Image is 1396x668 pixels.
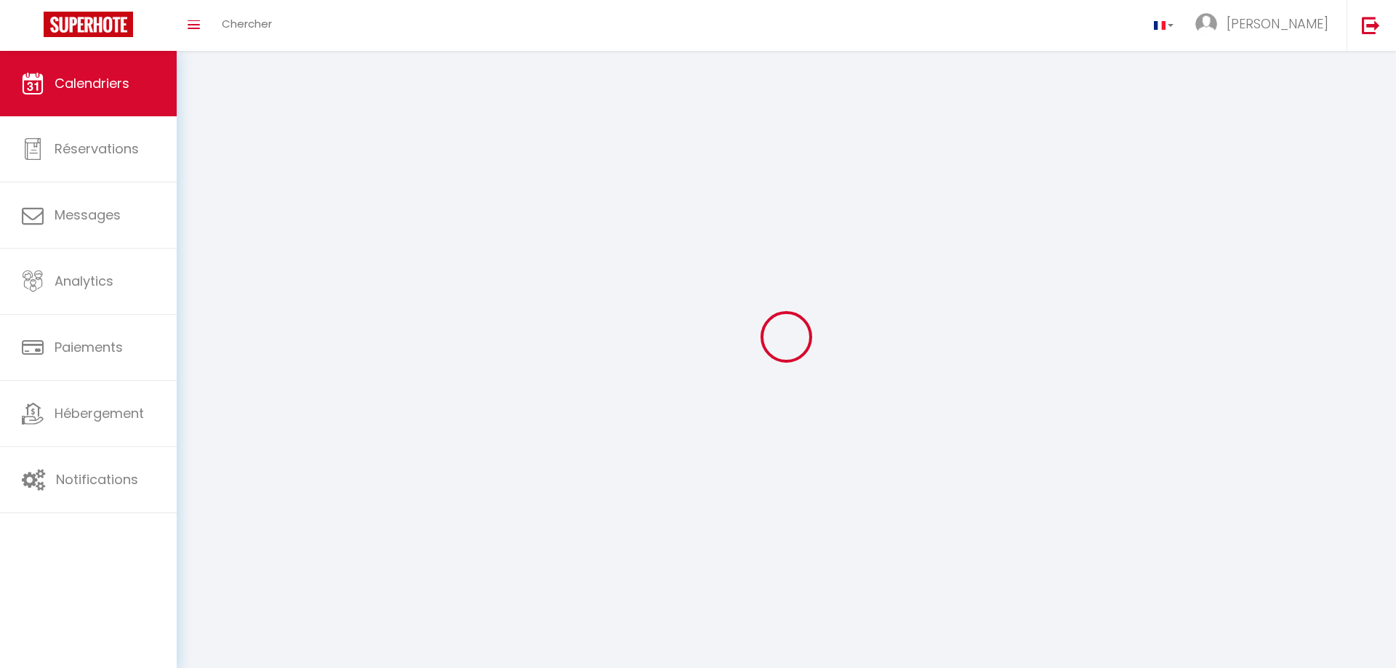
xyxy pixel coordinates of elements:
span: Messages [55,206,121,224]
span: Chercher [222,16,272,31]
img: logout [1362,16,1380,34]
span: Notifications [56,470,138,488]
img: Super Booking [44,12,133,37]
span: Hébergement [55,404,144,422]
span: [PERSON_NAME] [1227,15,1328,33]
span: Paiements [55,338,123,356]
img: ... [1195,13,1217,35]
span: Calendriers [55,74,129,92]
span: Réservations [55,140,139,158]
span: Analytics [55,272,113,290]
